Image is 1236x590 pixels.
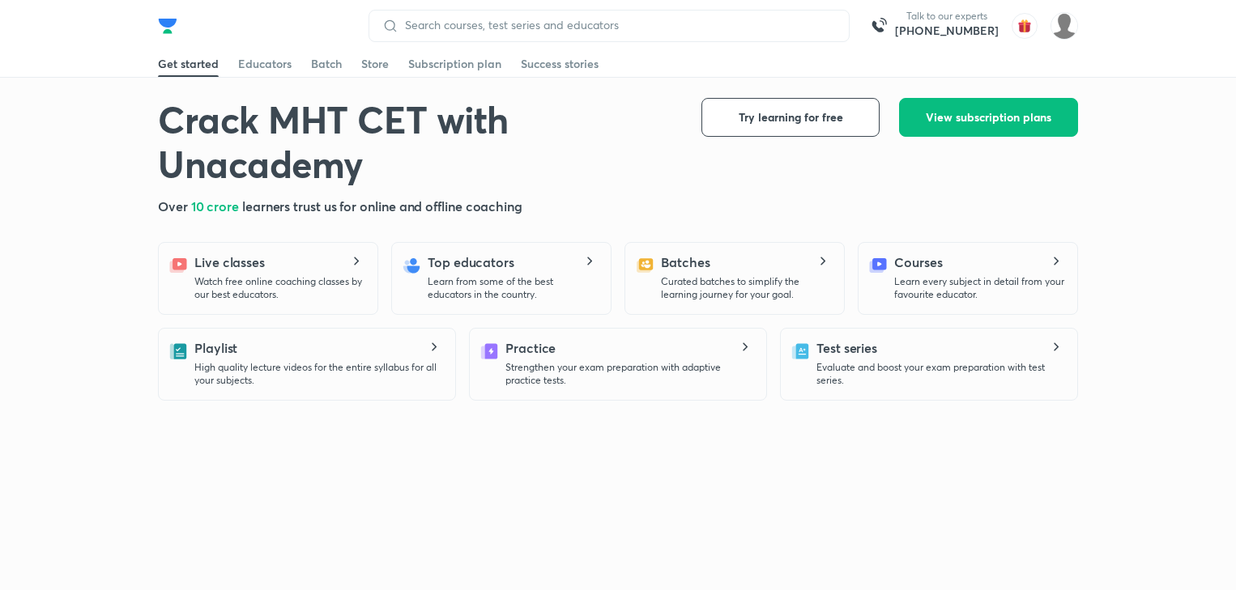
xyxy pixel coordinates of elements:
[158,197,191,214] span: Over
[194,361,442,387] p: High quality lecture videos for the entire syllabus for all your subjects.
[1012,13,1038,39] img: avatar
[361,56,389,72] div: Store
[661,253,710,272] h5: Batches
[428,275,598,301] p: Learn from some of the best educators in the country.
[361,51,389,77] a: Store
[926,109,1051,125] span: View subscription plans
[408,56,501,72] div: Subscription plan
[194,253,265,272] h5: Live classes
[399,19,836,32] input: Search courses, test series and educators
[895,23,999,39] a: [PHONE_NUMBER]
[895,10,999,23] p: Talk to our experts
[899,98,1078,137] button: View subscription plans
[521,51,599,77] a: Success stories
[238,51,292,77] a: Educators
[816,338,877,358] h5: Test series
[238,56,292,72] div: Educators
[311,51,342,77] a: Batch
[894,275,1064,301] p: Learn every subject in detail from your favourite educator.
[661,275,831,301] p: Curated batches to simplify the learning journey for your goal.
[863,10,895,42] img: call-us
[191,197,242,214] span: 10 crore
[158,98,676,187] h1: Crack MHT CET with Unacademy
[194,275,364,301] p: Watch free online coaching classes by our best educators.
[1051,12,1078,40] img: Vivek Patil
[242,197,522,214] span: learners trust us for online and offline coaching
[739,109,843,125] span: Try learning for free
[158,56,219,72] div: Get started
[311,56,342,72] div: Batch
[701,98,880,137] button: Try learning for free
[816,361,1064,387] p: Evaluate and boost your exam preparation with test series.
[505,338,556,358] h5: Practice
[521,56,599,72] div: Success stories
[894,253,942,272] h5: Courses
[428,253,514,272] h5: Top educators
[408,51,501,77] a: Subscription plan
[505,361,753,387] p: Strengthen your exam preparation with adaptive practice tests.
[194,338,237,358] h5: Playlist
[158,16,177,36] img: Company Logo
[158,51,219,77] a: Get started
